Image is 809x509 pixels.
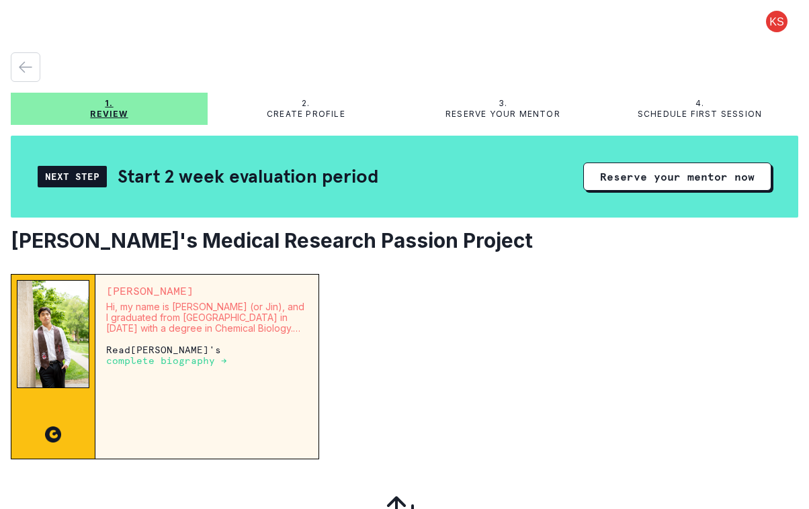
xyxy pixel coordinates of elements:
p: Review [90,109,128,120]
p: Reserve your mentor [445,109,560,120]
p: 1. [105,98,113,109]
button: Reserve your mentor now [583,163,771,191]
img: CC image [45,426,61,443]
img: Mentor Image [17,280,89,388]
p: Schedule first session [638,109,762,120]
p: 2. [302,98,310,109]
p: [PERSON_NAME] [106,285,308,296]
a: complete biography → [106,355,227,366]
p: 4. [695,98,704,109]
button: profile picture [755,11,798,32]
p: Hi, my name is [PERSON_NAME] (or Jin), and I graduated from [GEOGRAPHIC_DATA] in [DATE] with a de... [106,302,308,334]
p: Read [PERSON_NAME] 's [106,344,308,366]
div: Next Step [38,166,107,187]
p: Create profile [267,109,345,120]
p: 3. [499,98,507,109]
h2: Start 2 week evaluation period [118,165,378,188]
h2: [PERSON_NAME]'s Medical Research Passion Project [11,228,798,252]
